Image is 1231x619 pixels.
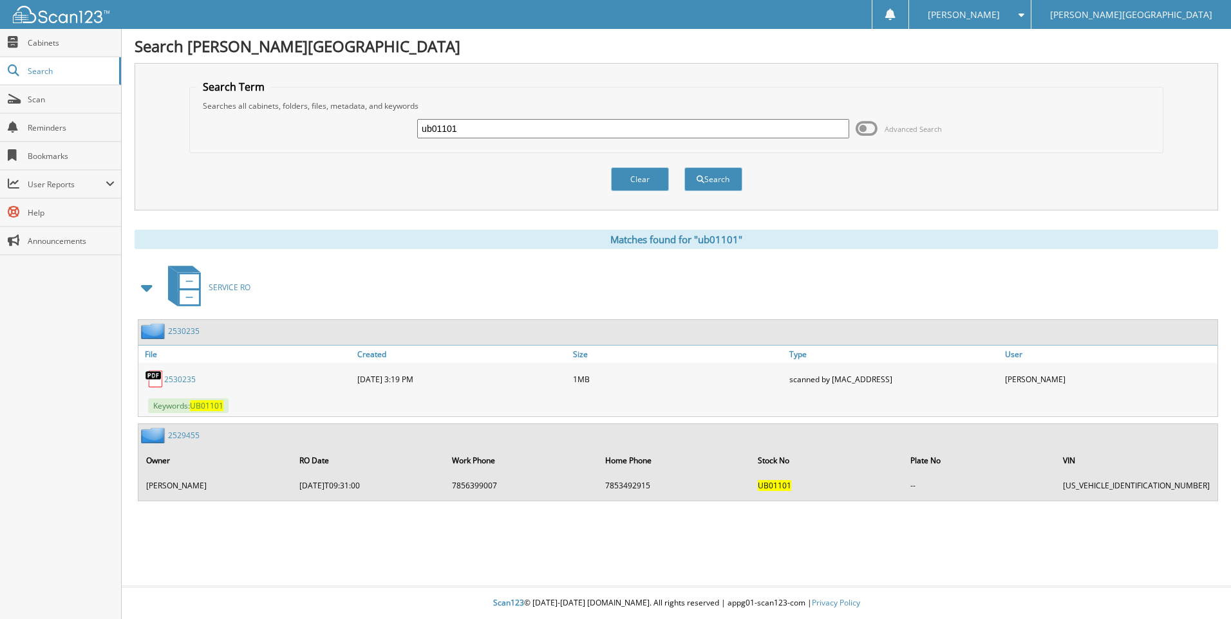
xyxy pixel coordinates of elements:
[28,122,115,133] span: Reminders
[140,447,292,474] th: Owner
[122,587,1231,619] div: © [DATE]-[DATE] [DOMAIN_NAME]. All rights reserved | appg01-scan123-com |
[928,11,1000,19] span: [PERSON_NAME]
[168,430,200,441] a: 2529455
[168,326,200,337] a: 2530235
[145,369,164,389] img: PDF.png
[190,400,223,411] span: UB01101
[141,323,168,339] img: folder2.png
[28,207,115,218] span: Help
[196,80,271,94] legend: Search Term
[1002,346,1217,363] a: User
[446,447,597,474] th: Work Phone
[135,35,1218,57] h1: Search [PERSON_NAME][GEOGRAPHIC_DATA]
[141,427,168,443] img: folder2.png
[493,597,524,608] span: Scan123
[196,100,1156,111] div: Searches all cabinets, folders, files, metadata, and keywords
[160,262,250,313] a: SERVICE RO
[293,447,445,474] th: RO Date
[164,374,196,385] a: 2530235
[1167,557,1231,619] iframe: Chat Widget
[611,167,669,191] button: Clear
[812,597,860,608] a: Privacy Policy
[684,167,742,191] button: Search
[758,480,791,491] span: UB01101
[140,475,292,496] td: [PERSON_NAME]
[1057,447,1216,474] th: VIN
[148,398,229,413] span: Keywords:
[354,346,570,363] a: Created
[28,179,106,190] span: User Reports
[135,230,1218,249] div: Matches found for "ub01101"
[209,282,250,293] span: SERVICE RO
[28,94,115,105] span: Scan
[138,346,354,363] a: File
[570,366,785,392] div: 1MB
[293,475,445,496] td: [DATE]T09:31:00
[786,366,1002,392] div: scanned by [MAC_ADDRESS]
[1057,475,1216,496] td: [US_VEHICLE_IDENTIFICATION_NUMBER]
[1002,366,1217,392] div: [PERSON_NAME]
[28,66,113,77] span: Search
[904,475,1055,496] td: --
[13,6,109,23] img: scan123-logo-white.svg
[354,366,570,392] div: [DATE] 3:19 PM
[28,37,115,48] span: Cabinets
[28,236,115,246] span: Announcements
[885,124,942,134] span: Advanced Search
[599,447,750,474] th: Home Phone
[570,346,785,363] a: Size
[446,475,597,496] td: 7856399007
[904,447,1055,474] th: Plate No
[599,475,750,496] td: 7853492915
[751,447,903,474] th: Stock No
[786,346,1002,363] a: Type
[28,151,115,162] span: Bookmarks
[1050,11,1212,19] span: [PERSON_NAME][GEOGRAPHIC_DATA]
